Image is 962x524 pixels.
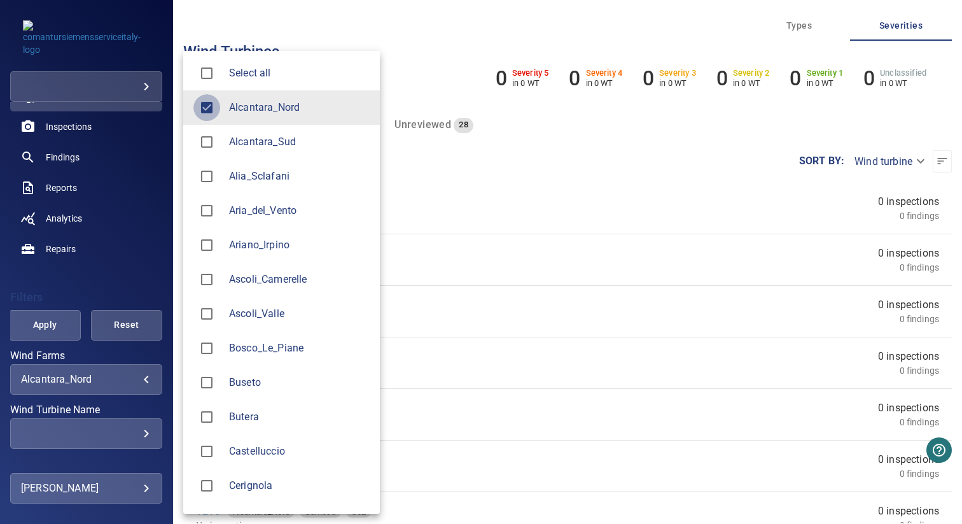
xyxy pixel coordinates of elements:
span: Ariano_Irpino [229,237,370,253]
div: Wind Farms Bosco_Le_Piane [229,341,370,356]
div: Wind Farms Aria_del_Vento [229,203,370,218]
span: Castelluccio [193,438,220,465]
span: Castelluccio [229,444,370,459]
span: Alcantara_Nord [193,94,220,121]
span: Butera [229,409,370,425]
div: Wind Farms Castelluccio [229,444,370,459]
div: Wind Farms Cerignola [229,478,370,493]
div: Wind Farms Alia_Sclafani [229,169,370,184]
span: Aria_del_Vento [229,203,370,218]
span: Alia_Sclafani [193,163,220,190]
span: Cerignola [229,478,370,493]
span: Buseto [193,369,220,396]
span: Aria_del_Vento [193,197,220,224]
span: Cerignola [193,472,220,499]
span: Alcantara_Sud [229,134,370,150]
span: Buseto [229,375,370,390]
span: Ascoli_Valle [193,301,220,327]
span: Alcantara_Nord [229,100,370,115]
div: Wind Farms Butera [229,409,370,425]
span: Ascoli_Camerelle [193,266,220,293]
div: Wind Farms Alcantara_Nord [229,100,370,115]
span: Alcantara_Sud [193,129,220,155]
div: Wind Farms Buseto [229,375,370,390]
span: Bosco_Le_Piane [229,341,370,356]
span: Select all [229,66,370,81]
span: Ascoli_Valle [229,306,370,322]
span: Ascoli_Camerelle [229,272,370,287]
span: Butera [193,404,220,430]
div: Wind Farms Ariano_Irpino [229,237,370,253]
span: Ariano_Irpino [193,232,220,258]
span: Alia_Sclafani [229,169,370,184]
div: Wind Farms Ascoli_Camerelle [229,272,370,287]
div: Wind Farms Ascoli_Valle [229,306,370,322]
span: Bosco_Le_Piane [193,335,220,362]
div: Wind Farms Alcantara_Sud [229,134,370,150]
